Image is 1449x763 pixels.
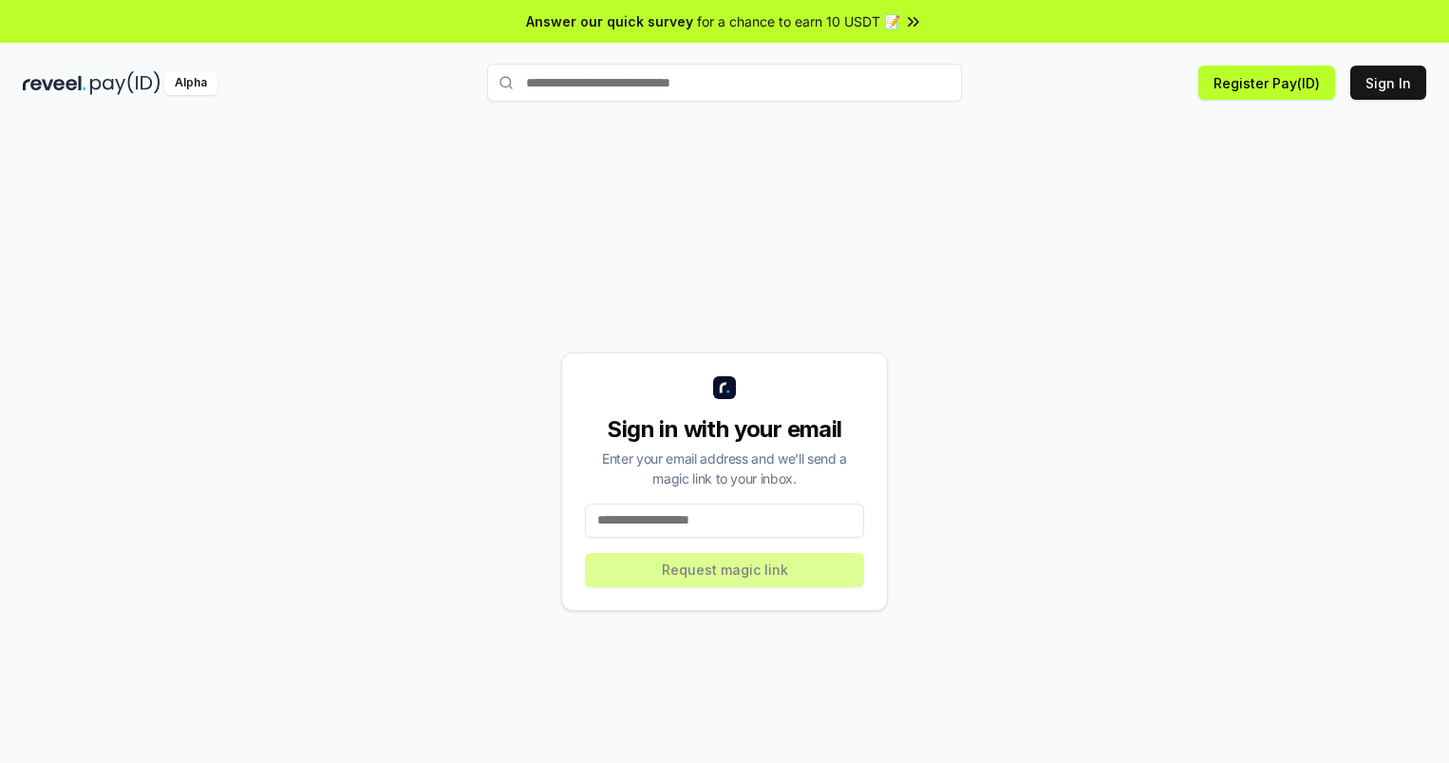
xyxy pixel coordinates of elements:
span: Answer our quick survey [526,11,693,31]
div: Sign in with your email [585,414,864,445]
span: for a chance to earn 10 USDT 📝 [697,11,900,31]
img: logo_small [713,376,736,399]
div: Alpha [164,71,217,95]
button: Sign In [1350,66,1426,100]
img: reveel_dark [23,71,86,95]
img: pay_id [90,71,160,95]
button: Register Pay(ID) [1198,66,1335,100]
div: Enter your email address and we’ll send a magic link to your inbox. [585,448,864,488]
